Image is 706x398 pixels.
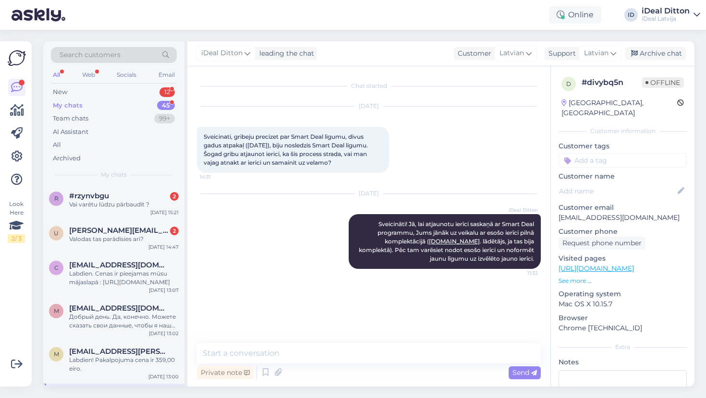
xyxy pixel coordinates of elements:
div: 2 [170,192,179,201]
span: My chats [101,170,127,179]
span: u [54,229,59,237]
div: Chat started [197,82,541,90]
div: Customer information [559,127,687,135]
span: c [54,264,59,271]
div: Socials [115,69,138,81]
div: Web [80,69,97,81]
div: All [51,69,62,81]
p: Chrome [TECHNICAL_ID] [559,323,687,333]
div: 99+ [154,114,175,123]
div: Customer [454,48,491,59]
a: iDeal DittoniDeal Latvija [642,7,700,23]
input: Add name [559,186,676,196]
span: Latvian [584,48,609,59]
div: Support [545,48,576,59]
p: See more ... [559,277,687,285]
div: Vai varētu lūdzu pārbaudīt ? [69,200,179,209]
div: My chats [53,101,83,110]
div: 12 [159,87,175,97]
span: mskribina@gmail.com [69,304,169,313]
img: Askly Logo [8,49,26,67]
span: Sveicināti! Jā, lai atjaunotu ierīci saskaņā ar Smart Deal programmu, Jums jānāk uz veikalu ar es... [359,220,536,262]
div: Archived [53,154,81,163]
div: [DATE] [197,102,541,110]
div: Team chats [53,114,88,123]
span: chamiduthilakshana2001@gmail.com [69,261,169,269]
div: All [53,140,61,150]
span: Search customers [60,50,121,60]
div: 2 [170,227,179,235]
div: Labdien. Cenas ir pieejamas mūsu mājaslapā : [URL][DOMAIN_NAME] [69,269,179,287]
span: m [54,307,59,314]
div: Request phone number [559,237,645,250]
input: Add a tag [559,153,687,168]
p: Customer name [559,171,687,181]
div: [DATE] 15:21 [150,209,179,216]
div: Private note [197,366,254,379]
span: udris.deivids@icloud.com [69,226,169,235]
div: Archive chat [625,47,686,60]
div: # divybq5n [582,77,642,88]
div: iDeal Latvija [642,15,690,23]
span: Latvian [499,48,524,59]
div: [DATE] 13:00 [148,373,179,380]
div: ID [624,8,638,22]
div: New [53,87,67,97]
div: Добрый день. Да, конечно. Можете сказать свои данные, чтобы я нашла Ваш предзаказ [69,313,179,330]
p: Notes [559,357,687,367]
span: iDeal Ditton [502,206,538,214]
p: Visited pages [559,253,687,264]
div: [DATE] [197,189,541,198]
div: Labdien! Pakalpojuma cena ir 359,00 eiro. [69,356,179,373]
span: maalvine.dauge@gmail.com [69,347,169,356]
div: [DATE] 14:47 [148,243,179,251]
a: [DOMAIN_NAME] [429,238,480,245]
span: Sveicinati, gribeju precizet par Smart Deal ligumu, divus gadus atpakaļ ([DATE]), biju nosledzis ... [204,133,369,166]
a: [URL][DOMAIN_NAME] [559,264,634,273]
span: 14:31 [200,173,236,181]
span: Offline [642,77,684,88]
span: iDeal Ditton [201,48,243,59]
span: d [566,80,571,87]
p: Operating system [559,289,687,299]
div: [GEOGRAPHIC_DATA], [GEOGRAPHIC_DATA] [561,98,677,118]
p: Customer email [559,203,687,213]
div: Valodas tas parādīsies arī? [69,235,179,243]
p: Customer tags [559,141,687,151]
div: [DATE] 13:02 [149,330,179,337]
p: Browser [559,313,687,323]
div: Look Here [8,200,25,243]
div: Extra [559,343,687,351]
p: Mac OS X 10.15.7 [559,299,687,309]
span: m [54,350,59,358]
span: Send [512,368,537,377]
div: leading the chat [256,48,314,59]
div: Online [549,6,601,24]
span: 11:32 [502,269,538,277]
div: 2 / 3 [8,234,25,243]
div: Email [157,69,177,81]
div: [DATE] 13:07 [149,287,179,294]
div: AI Assistant [53,127,88,137]
p: [EMAIL_ADDRESS][DOMAIN_NAME] [559,213,687,223]
span: #rzynvbgu [69,192,109,200]
p: Customer phone [559,227,687,237]
div: iDeal Ditton [642,7,690,15]
span: r [54,195,59,202]
div: 45 [157,101,175,110]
